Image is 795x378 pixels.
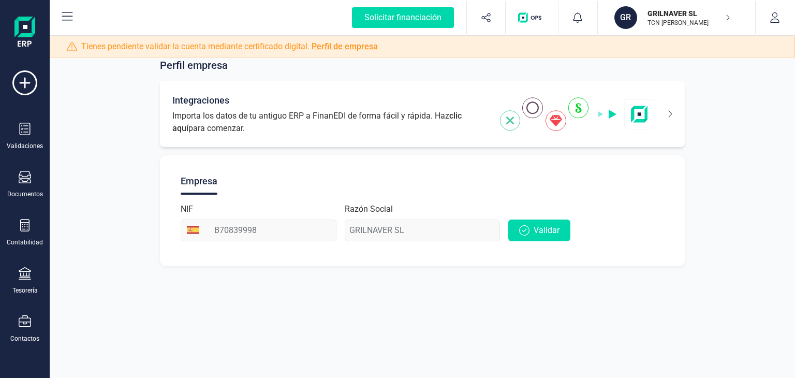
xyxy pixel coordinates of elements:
span: Integraciones [172,93,229,108]
div: Validaciones [7,142,43,150]
img: integrations-img [500,97,655,131]
img: Logo de OPS [518,12,546,23]
button: Solicitar financiación [340,1,466,34]
div: Contabilidad [7,238,43,246]
div: Solicitar financiación [352,7,454,28]
span: Validar [534,224,560,237]
button: Validar [508,220,570,241]
span: Importa los datos de tu antiguo ERP a FinanEDI de forma fácil y rápida. Haz para comenzar. [172,110,488,135]
img: Logo Finanedi [14,17,35,50]
p: GRILNAVER SL [647,8,730,19]
div: GR [614,6,637,29]
span: Tienes pendiente validar la cuenta mediante certificado digital. [81,40,378,53]
a: Perfil de empresa [312,41,378,51]
div: Empresa [181,168,217,195]
label: Razón Social [345,203,393,215]
div: Tesorería [12,286,38,295]
div: Documentos [7,190,43,198]
p: TCN [PERSON_NAME] [647,19,730,27]
label: NIF [181,203,193,215]
span: Perfil empresa [160,58,228,72]
button: GRGRILNAVER SLTCN [PERSON_NAME] [610,1,743,34]
button: Logo de OPS [512,1,552,34]
div: Contactos [10,335,39,343]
